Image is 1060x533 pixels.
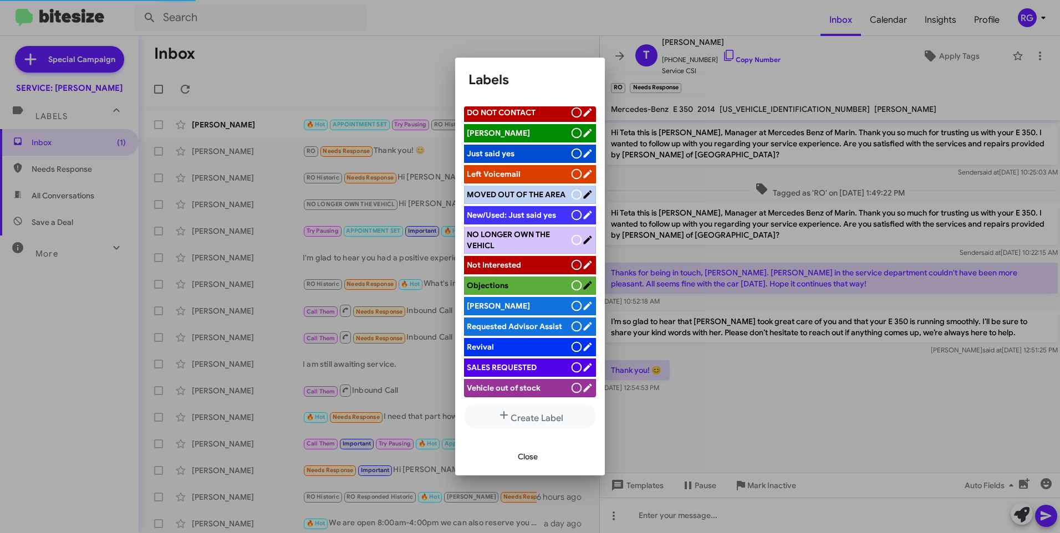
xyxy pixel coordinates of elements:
span: Not Interested [467,260,521,270]
span: Revival [467,342,494,352]
span: New/Used: Just said yes [467,210,556,220]
button: Create Label [464,404,596,429]
h1: Labels [468,71,592,89]
span: [PERSON_NAME] [467,128,530,138]
span: Vehicle out of stock [467,383,541,393]
span: Requested Advisor Assist [467,321,562,331]
span: DO NOT CONTACT [467,107,536,117]
button: Close [509,447,547,467]
span: Left Voicemail [467,169,521,179]
span: Objections [467,280,508,290]
span: NO LONGER OWN THE VEHICL [467,229,550,250]
span: MOVED OUT OF THE AREA [467,189,565,199]
span: [PERSON_NAME] [467,301,530,311]
span: Close [518,447,538,467]
span: SALES REQUESTED [467,362,537,372]
span: Just said yes [467,148,514,158]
